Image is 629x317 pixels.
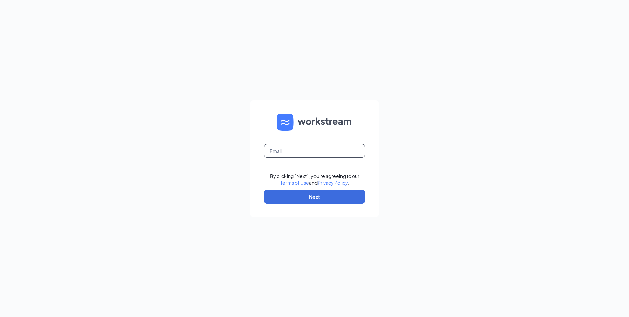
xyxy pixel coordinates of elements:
a: Terms of Use [280,180,309,186]
button: Next [264,190,365,204]
input: Email [264,144,365,158]
img: WS logo and Workstream text [277,114,352,131]
div: By clicking "Next", you're agreeing to our and . [270,173,359,186]
a: Privacy Policy [318,180,348,186]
